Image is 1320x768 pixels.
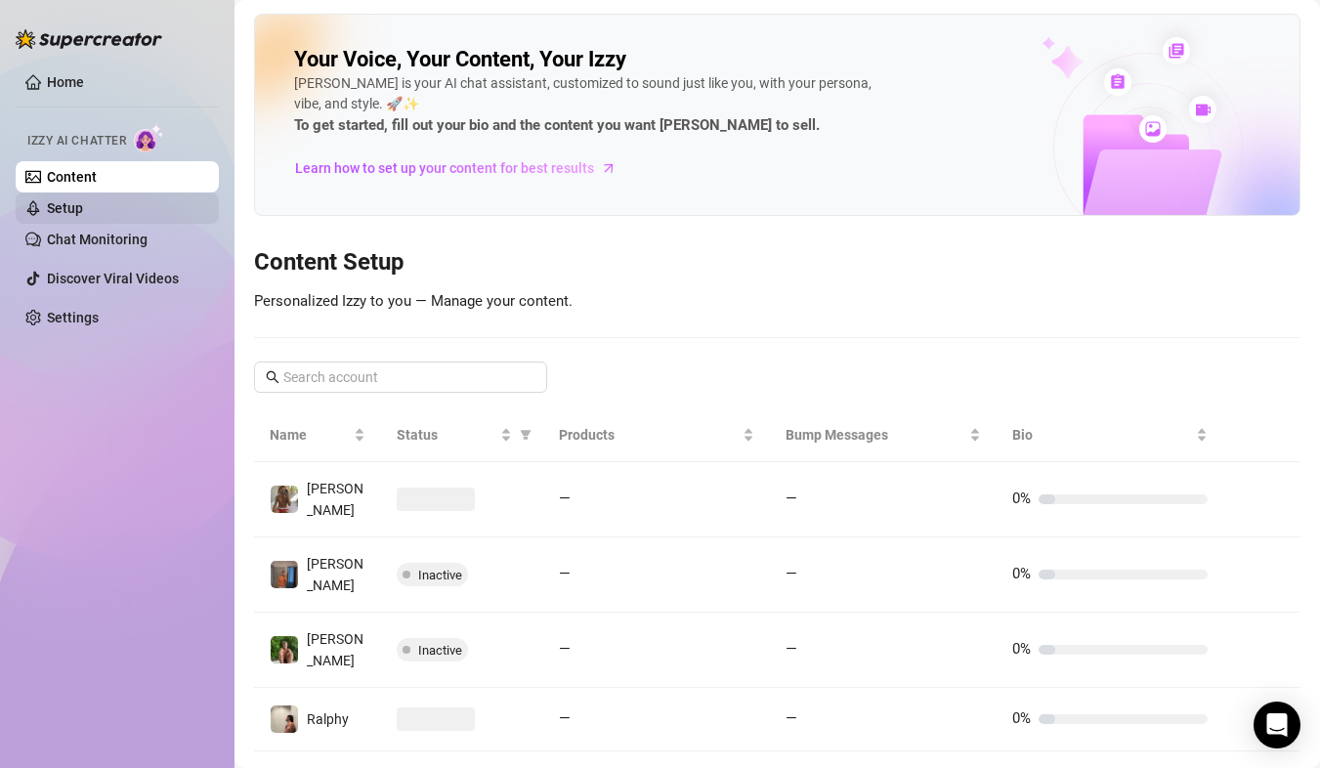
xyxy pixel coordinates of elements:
[47,74,84,90] a: Home
[271,561,298,588] img: Wayne
[381,408,543,462] th: Status
[294,152,631,184] a: Learn how to set up your content for best results
[559,565,571,582] span: —
[307,631,363,668] span: [PERSON_NAME]
[559,709,571,727] span: —
[786,424,965,446] span: Bump Messages
[271,636,298,663] img: Nathaniel
[294,73,880,138] div: [PERSON_NAME] is your AI chat assistant, customized to sound just like you, with your persona, vi...
[559,490,571,507] span: —
[47,310,99,325] a: Settings
[1012,640,1031,658] span: 0%
[47,200,83,216] a: Setup
[786,565,797,582] span: —
[295,157,594,179] span: Learn how to set up your content for best results
[1012,424,1192,446] span: Bio
[1254,702,1300,748] div: Open Intercom Messenger
[16,29,162,49] img: logo-BBDzfeDw.svg
[283,366,520,388] input: Search account
[397,424,496,446] span: Status
[266,370,279,384] span: search
[516,420,535,449] span: filter
[271,705,298,733] img: Ralphy
[47,232,148,247] a: Chat Monitoring
[1012,565,1031,582] span: 0%
[271,486,298,513] img: Nathaniel
[1012,709,1031,727] span: 0%
[270,424,350,446] span: Name
[418,643,462,658] span: Inactive
[770,408,997,462] th: Bump Messages
[997,408,1223,462] th: Bio
[786,709,797,727] span: —
[307,711,349,727] span: Ralphy
[786,490,797,507] span: —
[559,424,739,446] span: Products
[294,116,820,134] strong: To get started, fill out your bio and the content you want [PERSON_NAME] to sell.
[307,556,363,593] span: [PERSON_NAME]
[997,16,1299,215] img: ai-chatter-content-library-cLFOSyPT.png
[294,46,626,73] h2: Your Voice, Your Content, Your Izzy
[307,481,363,518] span: [PERSON_NAME]
[418,568,462,582] span: Inactive
[1012,490,1031,507] span: 0%
[254,292,573,310] span: Personalized Izzy to you — Manage your content.
[599,158,618,178] span: arrow-right
[786,640,797,658] span: —
[543,408,770,462] th: Products
[254,408,381,462] th: Name
[134,124,164,152] img: AI Chatter
[559,640,571,658] span: —
[27,132,126,150] span: Izzy AI Chatter
[47,271,179,286] a: Discover Viral Videos
[254,247,1300,278] h3: Content Setup
[520,429,532,441] span: filter
[47,169,97,185] a: Content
